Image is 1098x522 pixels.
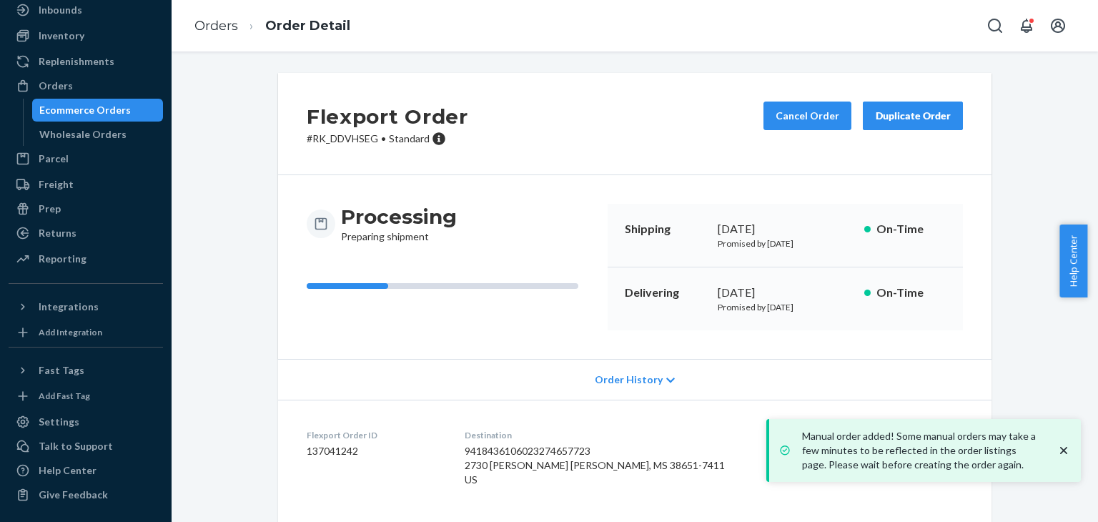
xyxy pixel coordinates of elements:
span: 9418436106023274657723 2730 [PERSON_NAME] [PERSON_NAME], MS 38651-7411 US [465,445,725,486]
p: Shipping [625,221,706,237]
a: Wholesale Orders [32,123,164,146]
span: Order History [595,373,663,387]
dt: Flexport Order ID [307,429,442,441]
button: Integrations [9,295,163,318]
p: Promised by [DATE] [718,301,853,313]
a: Orders [194,18,238,34]
div: Settings [39,415,79,429]
div: Replenishments [39,54,114,69]
svg: close toast [1057,443,1071,458]
div: [DATE] [718,285,853,301]
button: Duplicate Order [863,102,963,130]
a: Replenishments [9,50,163,73]
dt: Destination [465,429,789,441]
div: Add Fast Tag [39,390,90,402]
div: Reporting [39,252,86,266]
div: Prep [39,202,61,216]
div: Parcel [39,152,69,166]
div: Give Feedback [39,488,108,502]
div: Wholesale Orders [39,127,127,142]
div: Help Center [39,463,97,478]
p: On-Time [876,285,946,301]
div: Inbounds [39,3,82,17]
h3: Processing [341,204,457,230]
a: Parcel [9,147,163,170]
a: Returns [9,222,163,245]
a: Reporting [9,247,163,270]
p: Manual order added! Some manual orders may take a few minutes to be reflected in the order listin... [802,429,1042,472]
a: Inventory [9,24,163,47]
a: Ecommerce Orders [32,99,164,122]
a: Order Detail [265,18,350,34]
div: Orders [39,79,73,93]
p: # RK_DDVHSEG [307,132,468,146]
button: Help Center [1059,225,1087,297]
div: Integrations [39,300,99,314]
a: Prep [9,197,163,220]
button: Cancel Order [763,102,851,130]
button: Give Feedback [9,483,163,506]
span: • [381,132,386,144]
div: Add Integration [39,326,102,338]
p: Delivering [625,285,706,301]
a: Help Center [9,459,163,482]
div: Ecommerce Orders [39,103,131,117]
a: Settings [9,410,163,433]
ol: breadcrumbs [183,5,362,47]
a: Orders [9,74,163,97]
div: Returns [39,226,76,240]
div: Freight [39,177,74,192]
p: On-Time [876,221,946,237]
h2: Flexport Order [307,102,468,132]
div: Fast Tags [39,363,84,378]
a: Add Integration [9,324,163,341]
button: Open Search Box [981,11,1009,40]
span: Standard [389,132,430,144]
div: Inventory [39,29,84,43]
div: [DATE] [718,221,853,237]
button: Open notifications [1012,11,1041,40]
a: Talk to Support [9,435,163,458]
p: Promised by [DATE] [718,237,853,250]
div: Duplicate Order [875,109,951,123]
button: Open account menu [1044,11,1072,40]
div: Preparing shipment [341,204,457,244]
a: Add Fast Tag [9,388,163,405]
dd: 137041242 [307,444,442,458]
div: Talk to Support [39,439,113,453]
button: Fast Tags [9,359,163,382]
a: Freight [9,173,163,196]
